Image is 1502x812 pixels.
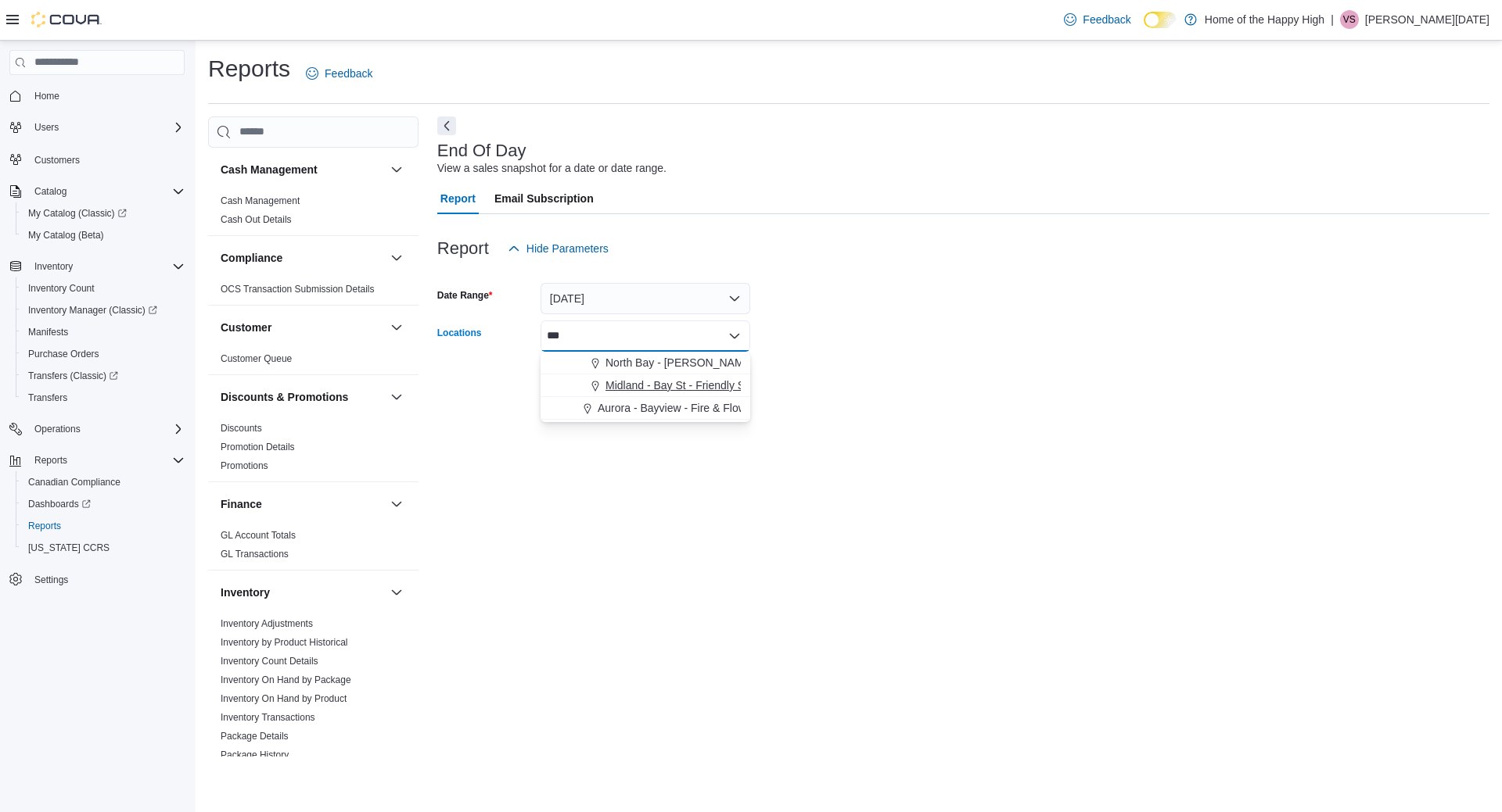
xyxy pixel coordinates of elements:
button: Catalog [3,181,191,202]
button: Inventory [221,585,384,600]
button: Reports [16,515,191,537]
button: Compliance [221,250,384,266]
a: Package Details [221,731,289,742]
div: Customer [208,349,419,374]
a: Cash Management [221,195,300,206]
span: Inventory Transactions [221,711,315,724]
span: Inventory [28,257,185,276]
span: Dashboards [22,495,185,513]
span: Operations [28,420,185,438]
img: Cova [31,12,102,27]
button: Users [3,116,191,138]
span: Cash Out Details [221,213,292,226]
span: Transfers [28,392,67,404]
span: Canadian Compliance [22,473,185,492]
span: Customers [34,154,80,166]
div: Cash Management [208,191,419,235]
span: Home [28,86,185,106]
a: Dashboards [22,495,97,513]
button: Reports [3,449,191,471]
button: Customer [221,320,384,335]
span: Customer Queue [221,352,292,365]
span: Catalog [28,182,185,201]
button: [US_STATE] CCRS [16,537,191,559]
a: Customers [28,151,86,170]
span: Transfers [22,388,185,407]
a: Inventory Manager (Classic) [16,299,191,321]
span: Catalog [34,185,66,198]
a: Feedback [1058,4,1137,35]
label: Locations [437,327,482,339]
button: Cash Management [221,162,384,177]
a: Canadian Compliance [22,473,127,492]
button: Aurora - Bayview - Fire & Flower [541,397,750,420]
button: [DATE] [541,283,750,314]
button: Transfers [16,387,191,409]
span: Inventory by Product Historical [221,636,348,649]
span: Reports [34,454,67,467]
span: My Catalog (Classic) [22,204,185,223]
a: Transfers [22,388,74,407]
span: My Catalog (Beta) [22,226,185,245]
a: My Catalog (Beta) [22,226,110,245]
span: Cash Management [221,195,300,207]
button: Inventory Count [16,277,191,299]
button: Home [3,84,191,107]
span: Users [34,121,59,134]
span: Aurora - Bayview - Fire & Flower [598,400,756,416]
button: Discounts & Promotions [221,389,384,405]
button: Finance [387,495,406,513]
a: Inventory by Product Historical [221,637,348,648]
a: Settings [28,571,74,589]
button: Customer [387,318,406,337]
div: Compliance [208,280,419,305]
h3: Compliance [221,250,282,266]
span: Reports [28,520,61,532]
span: Settings [34,574,68,586]
nav: Complex example [9,78,185,631]
p: | [1331,10,1334,29]
a: GL Account Totals [221,530,296,541]
span: Feedback [1083,12,1130,27]
a: Package History [221,749,289,760]
span: VS [1343,10,1356,29]
a: Inventory Count Details [221,656,318,667]
span: Midland - Bay St - Friendly Stranger [605,377,780,393]
span: Dark Mode [1144,28,1144,29]
p: [PERSON_NAME][DATE] [1365,10,1489,29]
button: Catalog [28,182,73,201]
button: Close list of options [728,330,741,342]
div: Discounts & Promotions [208,419,419,481]
label: Date Range [437,289,493,302]
h1: Reports [208,53,290,84]
button: Discounts & Promotions [387,388,406,406]
a: Reports [22,517,67,535]
button: Compliance [387,249,406,267]
a: Dashboards [16,493,191,515]
a: Inventory Count [22,279,101,298]
h3: Cash Management [221,162,318,177]
span: Hide Parameters [526,241,609,256]
span: Inventory On Hand by Product [221,692,347,705]
a: Promotions [221,460,268,471]
span: Promotion Details [221,441,295,453]
span: Washington CCRS [22,538,185,557]
span: Transfers (Classic) [28,370,118,382]
a: Discounts [221,423,262,434]
span: Inventory Manager (Classic) [28,304,157,317]
a: Inventory Manager (Classic) [22,301,163,320]
h3: Finance [221,496,262,512]
span: Inventory Count Details [221,655,318,667]
span: Inventory Count [28,282,95,295]
span: Customers [28,149,185,169]
button: Operations [3,418,191,440]
div: View a sales snapshot for a date or date range. [437,160,667,177]
span: GL Transactions [221,548,289,560]
span: Discounts [221,422,262,435]
span: Package History [221,749,289,761]
span: Reports [22,517,185,535]
button: Finance [221,496,384,512]
button: Canadian Compliance [16,471,191,493]
span: OCS Transaction Submission Details [221,283,375,295]
div: Choose from the following options [541,352,750,420]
